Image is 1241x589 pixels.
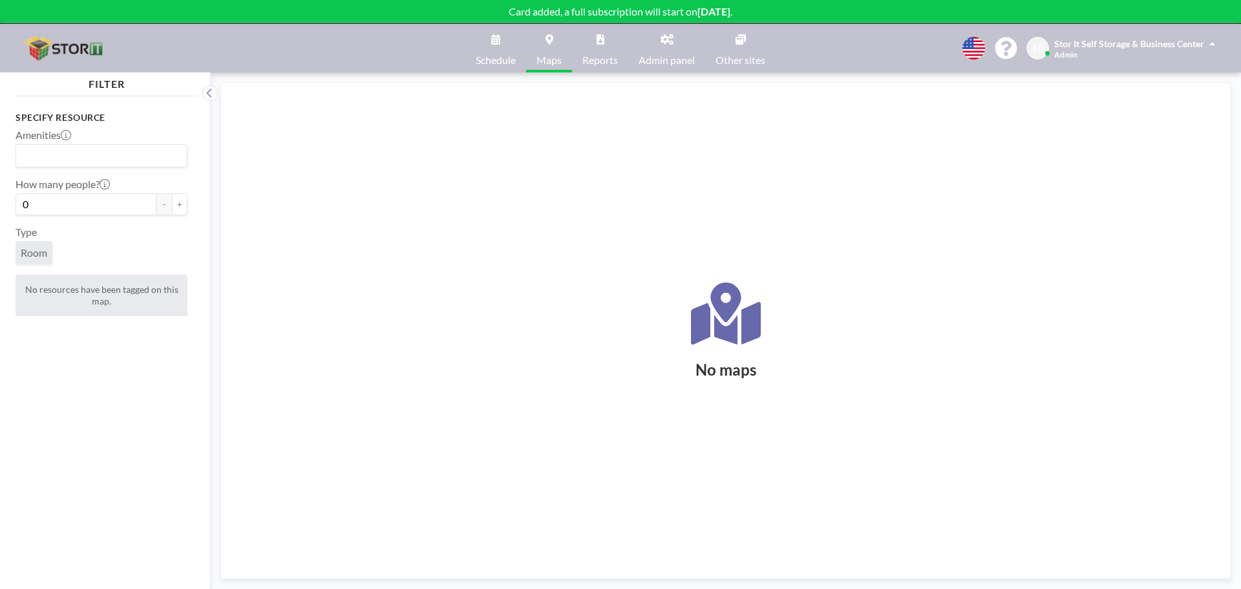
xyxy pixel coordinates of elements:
[526,24,572,72] a: Maps
[582,55,618,65] span: Reports
[16,129,71,142] label: Amenities
[705,24,776,72] a: Other sites
[716,55,765,65] span: Other sites
[628,24,705,72] a: Admin panel
[16,72,198,91] h4: FILTER
[17,147,180,164] input: Search for option
[16,145,187,167] div: Search for option
[572,24,628,72] a: Reports
[16,226,37,239] label: Type
[16,112,187,123] h3: Specify resource
[16,178,110,191] label: How many people?
[21,246,47,259] span: Room
[476,55,516,65] span: Schedule
[465,24,526,72] a: Schedule
[1054,38,1204,49] span: Stor It Self Storage & Business Center
[695,360,756,380] h2: No maps
[1032,43,1044,54] span: S&
[156,193,172,215] button: -
[697,5,730,17] b: [DATE]
[21,36,110,61] img: organization-logo
[16,275,187,316] div: No resources have been tagged on this map.
[172,193,187,215] button: +
[639,55,695,65] span: Admin panel
[536,55,562,65] span: Maps
[1054,50,1077,59] span: Admin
